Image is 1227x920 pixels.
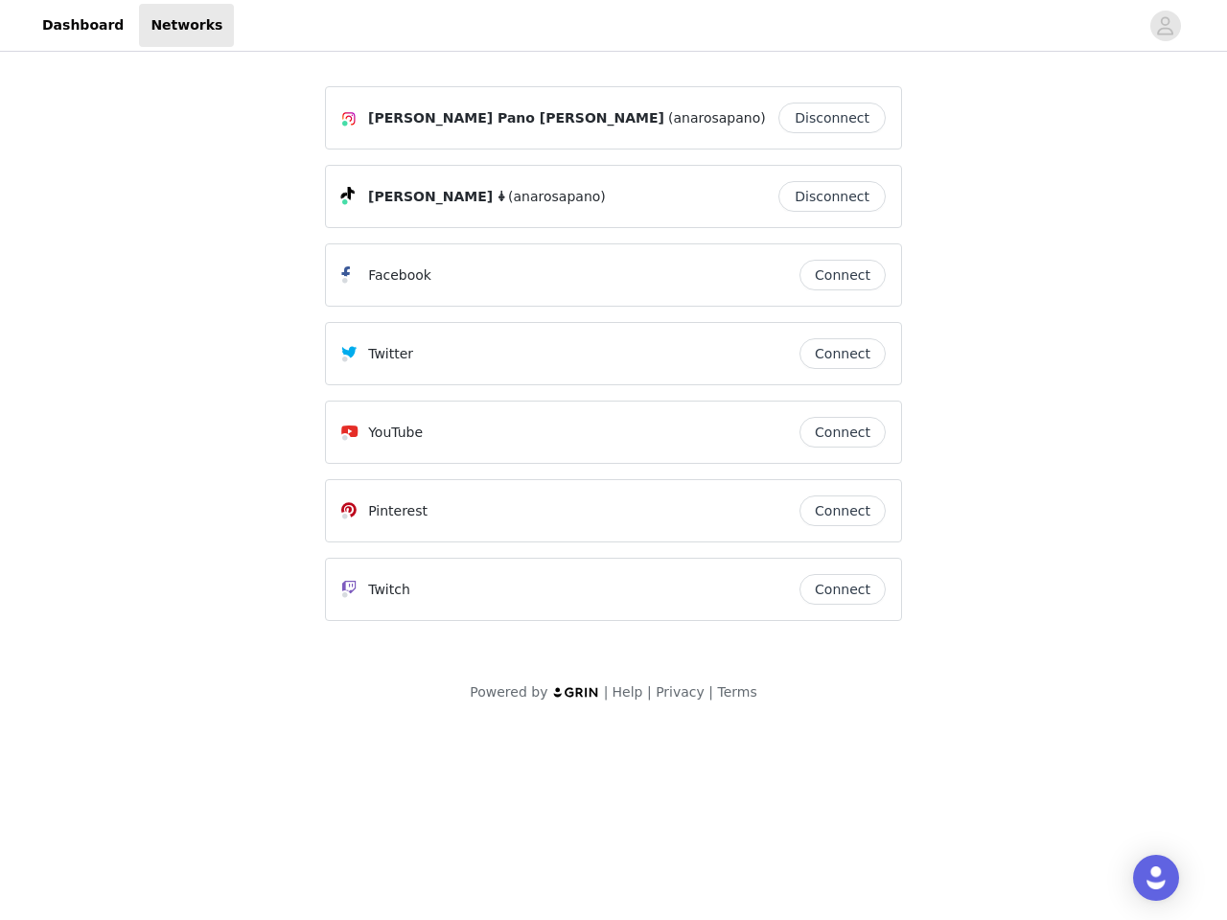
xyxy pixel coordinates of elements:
button: Disconnect [778,181,886,212]
span: [PERSON_NAME] ⸸ [368,187,504,207]
a: Networks [139,4,234,47]
button: Connect [799,495,886,526]
span: | [604,684,609,700]
div: Open Intercom Messenger [1133,855,1179,901]
div: avatar [1156,11,1174,41]
a: Terms [717,684,756,700]
span: Powered by [470,684,547,700]
a: Privacy [656,684,705,700]
button: Connect [799,417,886,448]
a: Help [613,684,643,700]
span: (anarosapano) [508,187,606,207]
a: Dashboard [31,4,135,47]
button: Connect [799,574,886,605]
span: | [708,684,713,700]
p: YouTube [368,423,423,443]
p: Twitch [368,580,410,600]
span: | [647,684,652,700]
p: Twitter [368,344,413,364]
img: logo [552,686,600,699]
img: Instagram Icon [341,111,357,126]
p: Pinterest [368,501,428,521]
span: (anarosapano) [668,108,766,128]
p: Facebook [368,265,431,286]
span: [PERSON_NAME] Pano [PERSON_NAME] [368,108,664,128]
button: Connect [799,260,886,290]
button: Connect [799,338,886,369]
button: Disconnect [778,103,886,133]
